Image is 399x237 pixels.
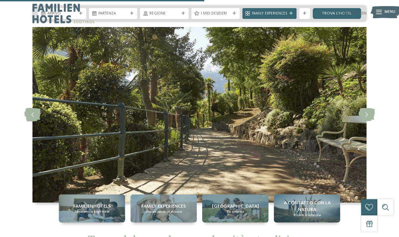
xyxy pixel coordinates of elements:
a: IT [353,11,357,16]
span: A contatto con la natura [277,200,337,213]
span: Panoramica degli hotel [74,210,110,214]
a: EN [361,11,367,16]
a: DE [344,11,349,16]
span: Da scoprire [227,210,244,214]
span: Ricordi d’infanzia [294,213,321,217]
a: Family hotel a Merano: varietà allo stato puro! Familienhotels Panoramica degli hotel [59,194,125,222]
a: Family hotel a Merano: varietà allo stato puro! A contatto con la natura Ricordi d’infanzia [274,194,340,222]
span: Family experiences [141,203,186,210]
a: Family hotel a Merano: varietà allo stato puro! [GEOGRAPHIC_DATA] Da scoprire [202,194,268,222]
a: Family hotel a Merano: varietà allo stato puro! Family experiences Una vacanza su misura [131,194,197,222]
span: Una vacanza su misura [145,210,182,214]
span: Familienhotels [73,203,111,210]
img: Family hotel a Merano: varietà allo stato puro! [32,27,367,203]
span: Menu [384,9,395,15]
span: [GEOGRAPHIC_DATA] [212,203,259,210]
